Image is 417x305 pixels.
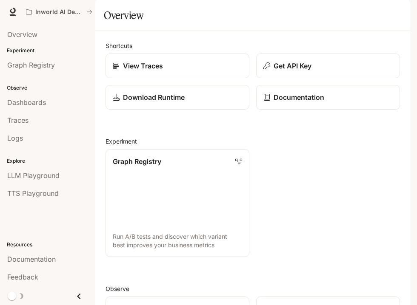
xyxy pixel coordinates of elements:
p: Download Runtime [123,92,185,102]
p: Inworld AI Demos [35,8,83,16]
p: View Traces [123,61,163,71]
p: Documentation [274,92,324,102]
button: All workspaces [22,3,96,20]
h2: Shortcuts [106,41,400,50]
h2: Observe [106,284,400,293]
a: Documentation [256,85,400,110]
h2: Experiment [106,137,400,146]
p: Get API Key [274,61,311,71]
h1: Overview [104,7,143,24]
button: Get API Key [256,54,400,78]
p: Graph Registry [113,156,161,167]
a: Download Runtime [106,85,249,110]
a: Graph RegistryRun A/B tests and discover which variant best improves your business metrics [106,149,249,257]
p: Run A/B tests and discover which variant best improves your business metrics [113,232,242,249]
a: View Traces [106,54,249,78]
